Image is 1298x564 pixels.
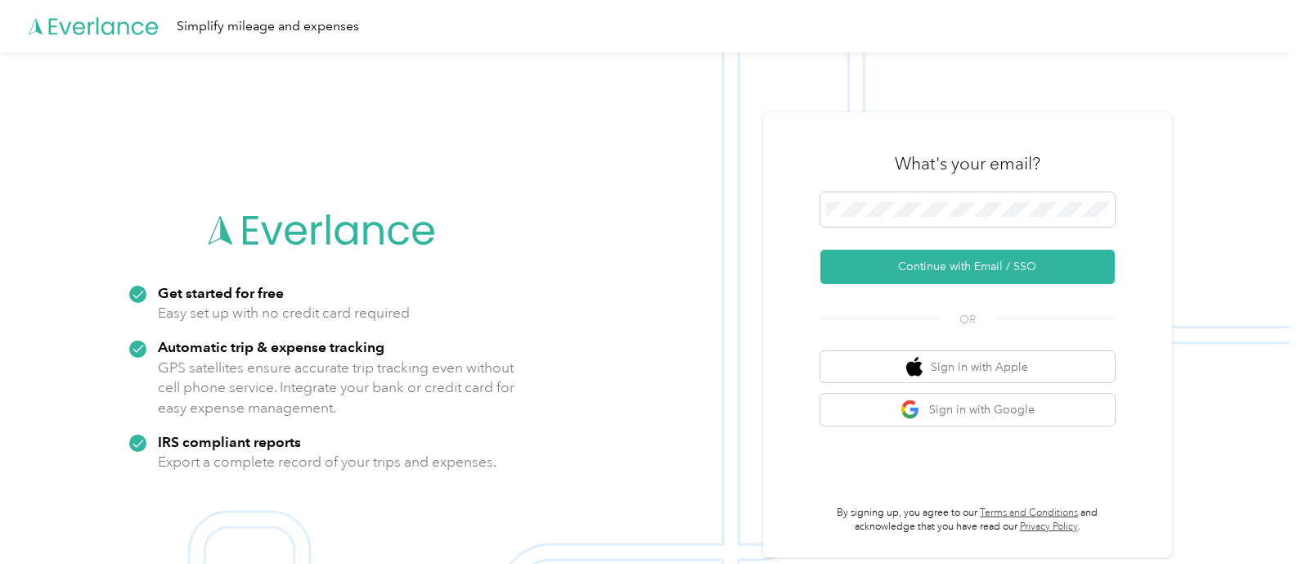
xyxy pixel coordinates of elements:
[820,250,1115,284] button: Continue with Email / SSO
[158,338,384,355] strong: Automatic trip & expense tracking
[158,452,496,472] p: Export a complete record of your trips and expenses.
[158,433,301,450] strong: IRS compliant reports
[1206,472,1298,564] iframe: Everlance-gr Chat Button Frame
[158,303,410,323] p: Easy set up with no credit card required
[820,506,1115,535] p: By signing up, you agree to our and acknowledge that you have read our .
[901,399,921,420] img: google logo
[158,284,284,301] strong: Get started for free
[939,311,996,328] span: OR
[820,394,1115,426] button: google logoSign in with Google
[1020,521,1078,533] a: Privacy Policy
[906,357,923,377] img: apple logo
[177,16,359,37] div: Simplify mileage and expenses
[158,358,515,418] p: GPS satellites ensure accurate trip tracking even without cell phone service. Integrate your bank...
[980,507,1078,519] a: Terms and Conditions
[820,351,1115,383] button: apple logoSign in with Apple
[895,152,1040,175] h3: What's your email?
